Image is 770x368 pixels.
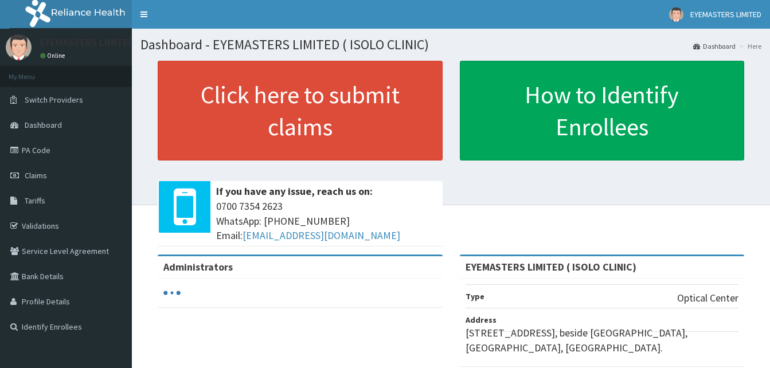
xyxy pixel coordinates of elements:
[40,37,135,48] p: EYEMASTERS LIMITED
[25,120,62,130] span: Dashboard
[677,291,738,306] p: Optical Center
[6,34,32,60] img: User Image
[163,284,181,302] svg: audio-loading
[40,52,68,60] a: Online
[216,199,437,243] span: 0700 7354 2623 WhatsApp: [PHONE_NUMBER] Email:
[690,9,761,19] span: EYEMASTERS LIMITED
[737,41,761,51] li: Here
[243,229,400,242] a: [EMAIL_ADDRESS][DOMAIN_NAME]
[669,7,683,22] img: User Image
[460,61,745,160] a: How to Identify Enrollees
[158,61,443,160] a: Click here to submit claims
[693,41,736,51] a: Dashboard
[466,315,497,325] b: Address
[25,195,45,206] span: Tariffs
[216,185,373,198] b: If you have any issue, reach us on:
[466,326,739,355] p: [STREET_ADDRESS], beside [GEOGRAPHIC_DATA], [GEOGRAPHIC_DATA], [GEOGRAPHIC_DATA].
[466,291,484,302] b: Type
[163,260,233,273] b: Administrators
[466,260,636,273] strong: EYEMASTERS LIMITED ( ISOLO CLINIC)
[140,37,761,52] h1: Dashboard - EYEMASTERS LIMITED ( ISOLO CLINIC)
[25,95,83,105] span: Switch Providers
[25,170,47,181] span: Claims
